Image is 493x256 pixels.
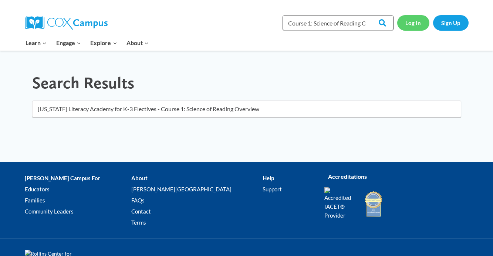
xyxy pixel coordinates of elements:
input: Search for... [32,100,461,117]
nav: Primary Navigation [21,35,153,51]
a: Community Leaders [25,206,131,217]
a: Contact [131,206,263,217]
a: Families [25,195,131,206]
input: Search Cox Campus [283,16,394,30]
a: FAQs [131,195,263,206]
a: Sign Up [433,15,469,30]
a: [PERSON_NAME][GEOGRAPHIC_DATA] [131,184,263,195]
img: Accredited IACET® Provider [324,187,356,220]
a: Support [263,184,313,195]
button: Child menu of Explore [86,35,122,51]
img: Cox Campus [25,16,108,30]
a: Terms [131,217,263,228]
a: Educators [25,184,131,195]
button: Child menu of About [122,35,153,51]
button: Child menu of Engage [51,35,86,51]
a: Log In [397,15,429,30]
h1: Search Results [32,73,134,93]
button: Child menu of Learn [21,35,52,51]
img: IDA Accredited [364,190,383,218]
strong: Accreditations [328,173,367,180]
nav: Secondary Navigation [397,15,469,30]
